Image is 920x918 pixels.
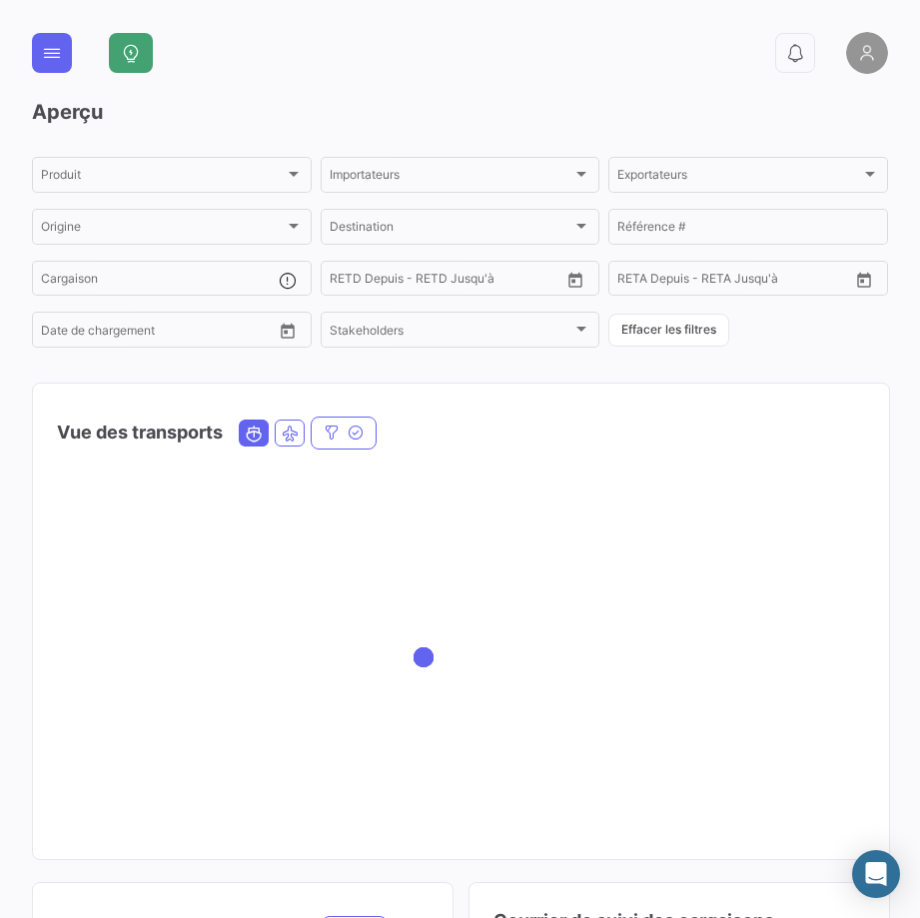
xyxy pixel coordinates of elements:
button: Open calendar [849,265,879,295]
span: Origine [41,223,285,237]
button: Air [276,421,304,446]
input: Jusqu'à [670,275,782,289]
input: Depuis [41,326,80,340]
span: Produit [41,171,285,185]
h3: Aperçu [32,98,888,126]
h4: Vue des transports [57,419,223,447]
span: Exportateurs [617,171,861,185]
span: Stakeholders [330,326,573,340]
span: Destination [330,223,573,237]
div: Abrir Intercom Messenger [852,850,900,898]
button: Open calendar [560,265,590,295]
img: placeholder-user.png [846,32,888,74]
input: Jusqu'à [383,275,494,289]
button: Effacer les filtres [608,314,729,347]
input: Jusqu'à [94,326,206,340]
input: Depuis [617,275,656,289]
span: Importateurs [330,171,573,185]
button: Open calendar [273,316,303,346]
input: Depuis [330,275,369,289]
button: Ocean [240,421,268,446]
